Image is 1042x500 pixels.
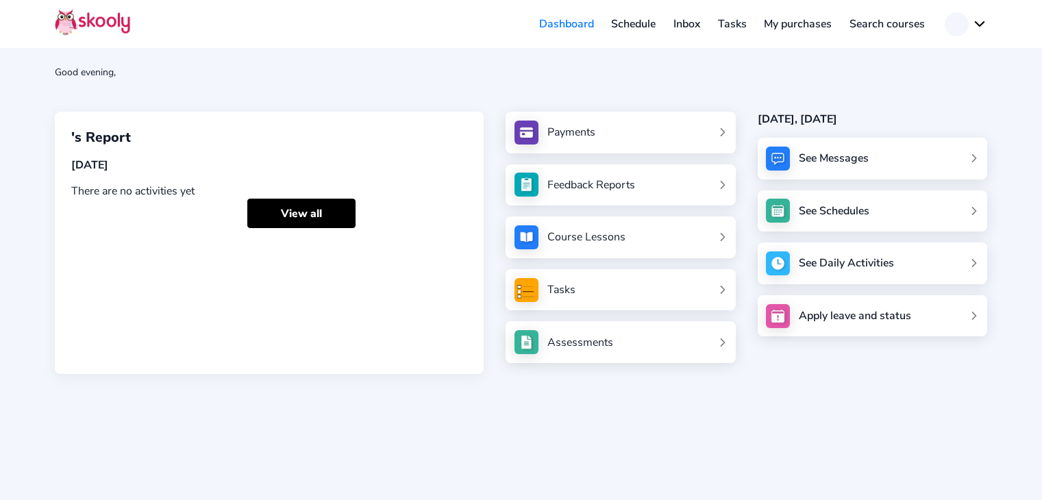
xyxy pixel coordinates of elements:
div: Payments [547,125,595,140]
a: See Daily Activities [758,242,987,284]
img: assessments.jpg [514,330,538,354]
img: messages.jpg [766,147,790,171]
div: Good evening, [55,66,987,79]
a: Course Lessons [514,225,727,249]
img: schedule.jpg [766,199,790,223]
img: tasksForMpWeb.png [514,278,538,302]
a: Assessments [514,330,727,354]
div: Assessments [547,335,613,350]
img: payments.jpg [514,121,538,145]
div: See Messages [799,151,869,166]
a: Dashboard [530,13,603,35]
a: Schedule [603,13,665,35]
button: chevron down outline [945,12,987,36]
a: See Schedules [758,190,987,232]
a: Feedback Reports [514,173,727,197]
div: See Schedules [799,203,869,218]
a: Payments [514,121,727,145]
div: There are no activities yet [71,184,467,199]
img: apply_leave.jpg [766,304,790,328]
a: Tasks [514,278,727,302]
a: Tasks [709,13,756,35]
div: Course Lessons [547,229,625,245]
img: activity.jpg [766,251,790,275]
div: Tasks [547,282,575,297]
div: [DATE], [DATE] [758,112,987,127]
img: see_atten.jpg [514,173,538,197]
a: Inbox [665,13,709,35]
img: courses.jpg [514,225,538,249]
div: Feedback Reports [547,177,635,192]
div: Apply leave and status [799,308,911,323]
img: Skooly [55,9,130,36]
a: Apply leave and status [758,295,987,337]
a: Search courses [841,13,934,35]
a: View all [247,199,356,228]
div: See Daily Activities [799,255,894,271]
a: My purchases [755,13,841,35]
span: 's Report [71,128,131,147]
div: [DATE] [71,158,467,173]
